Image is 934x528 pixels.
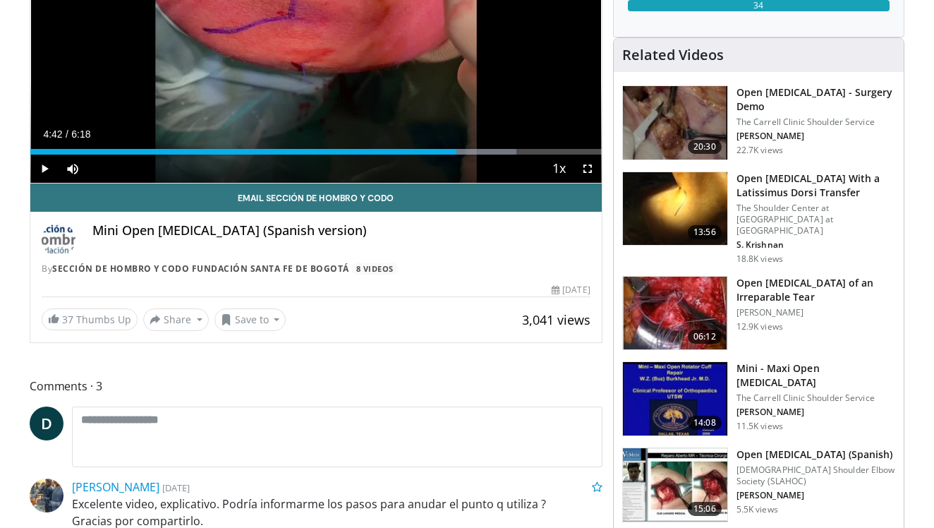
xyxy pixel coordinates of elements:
a: Sección De Hombro Y Codo Fundación Santa Fe De Bogotá [52,263,349,275]
a: 14:08 Mini - Maxi Open [MEDICAL_DATA] The Carrell Clinic Shoulder Service [PERSON_NAME] 11.5K views [622,361,895,436]
span: 13:56 [688,225,722,239]
p: 11.5K views [736,421,783,432]
a: D [30,407,63,440]
span: 20:30 [688,140,722,154]
span: 15:06 [688,502,722,516]
div: Progress Bar [30,149,602,155]
p: [PERSON_NAME] [736,490,895,501]
a: 37 Thumbs Up [42,308,138,330]
h3: Open [MEDICAL_DATA] (Spanish) [736,448,895,462]
p: The Carrell Clinic Shoulder Service [736,116,895,128]
p: [PERSON_NAME] [736,407,895,418]
span: / [66,128,68,140]
h3: Open [MEDICAL_DATA] - Surgery Demo [736,85,895,114]
button: Share [143,308,209,331]
span: 3,041 views [522,311,590,328]
p: 22.7K views [736,145,783,156]
span: 4:42 [43,128,62,140]
span: Comments 3 [30,377,602,395]
button: Play [30,155,59,183]
p: S. Krishnan [736,239,895,251]
a: Email Sección De Hombro Y Codo [30,184,602,212]
a: 8 Videos [351,263,398,275]
span: 6:18 [71,128,90,140]
img: 209603_3.png.150x105_q85_crop-smart_upscale.jpg [623,277,727,350]
a: 06:12 Open [MEDICAL_DATA] of an Irreparable Tear [PERSON_NAME] 12.9K views [622,276,895,351]
p: 5.5K views [736,504,778,515]
p: [PERSON_NAME] [736,131,895,142]
a: 13:56 Open [MEDICAL_DATA] With a Latissimus Dorsi Transfer The Shoulder Center at [GEOGRAPHIC_DAT... [622,172,895,265]
span: 14:08 [688,416,722,430]
img: 641400_3.png.150x105_q85_crop-smart_upscale.jpg [623,362,727,436]
img: Avatar [42,223,75,257]
h4: Mini Open [MEDICAL_DATA] (Spanish version) [92,223,590,239]
span: 37 [62,313,73,326]
p: [PERSON_NAME] [736,307,895,318]
p: The Shoulder Center at [GEOGRAPHIC_DATA] at [GEOGRAPHIC_DATA] [736,203,895,236]
button: Save to [214,308,286,331]
img: burk_3.png.150x105_q85_crop-smart_upscale.jpg [623,86,727,160]
a: [PERSON_NAME] [72,479,159,495]
button: Fullscreen [574,155,602,183]
p: [DEMOGRAPHIC_DATA] Shoulder Elbow Society (SLAHOC) [736,464,895,487]
img: Avatar [30,479,63,512]
a: 15:06 Open [MEDICAL_DATA] (Spanish) [DEMOGRAPHIC_DATA] Shoulder Elbow Society (SLAHOC) [PERSON_NA... [622,448,895,522]
button: Mute [59,155,87,183]
img: 38772_0000_3.png.150x105_q85_crop-smart_upscale.jpg [623,172,727,246]
h3: Open [MEDICAL_DATA] With a Latissimus Dorsi Transfer [736,172,895,200]
p: 12.9K views [736,321,783,332]
div: By [42,263,590,275]
div: [DATE] [552,284,590,296]
p: The Carrell Clinic Shoulder Service [736,392,895,404]
p: 18.8K views [736,253,783,265]
h3: Mini - Maxi Open [MEDICAL_DATA] [736,361,895,390]
small: [DATE] [162,481,190,494]
h4: Related Videos [622,47,724,64]
button: Playback Rate [545,155,574,183]
a: 20:30 Open [MEDICAL_DATA] - Surgery Demo The Carrell Clinic Shoulder Service [PERSON_NAME] 22.7K ... [622,85,895,160]
span: 06:12 [688,330,722,344]
h3: Open [MEDICAL_DATA] of an Irreparable Tear [736,276,895,304]
img: 279284_0001_1.png.150x105_q85_crop-smart_upscale.jpg [623,448,727,522]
